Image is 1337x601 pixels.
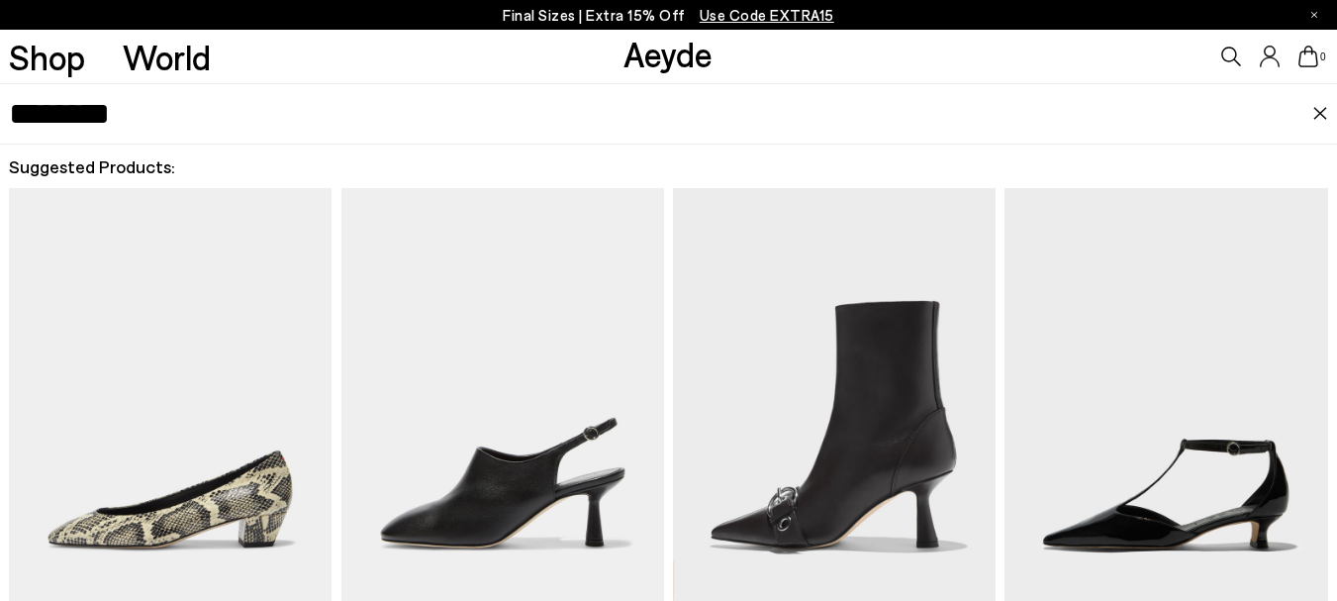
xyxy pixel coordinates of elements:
p: Final Sizes | Extra 15% Off [503,3,834,28]
span: 0 [1318,51,1328,62]
span: Navigate to /collections/ss25-final-sizes [700,6,834,24]
img: close.svg [1312,107,1328,121]
a: World [123,40,211,74]
a: 0 [1298,46,1318,67]
a: Shop [9,40,85,74]
h2: Suggested Products: [9,154,1327,179]
a: Aeyde [623,33,713,74]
